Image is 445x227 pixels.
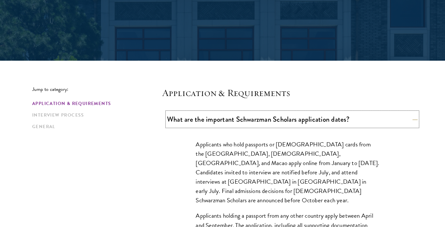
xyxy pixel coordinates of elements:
p: Jump to category: [32,86,162,92]
button: What are the important Schwarzman Scholars application dates? [167,112,418,127]
a: Interview Process [32,112,158,118]
p: Applicants who hold passports or [DEMOGRAPHIC_DATA] cards from the [GEOGRAPHIC_DATA], [DEMOGRAPHI... [196,140,379,205]
a: General [32,123,158,130]
a: Application & Requirements [32,100,158,107]
h4: Application & Requirements [162,86,413,99]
